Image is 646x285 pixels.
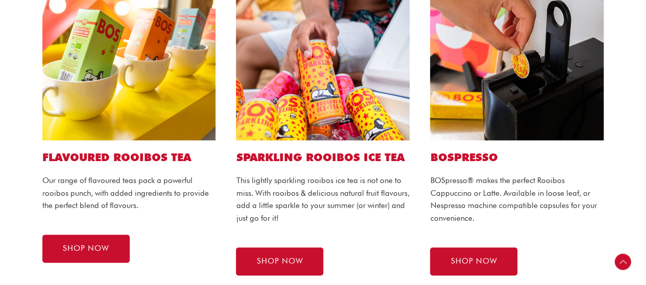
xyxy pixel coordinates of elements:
a: SHOP NOW [430,247,517,275]
a: SHOP NOW [42,235,130,263]
h2: SPARKLING ROOIBOS ICE TEA [236,150,410,164]
span: SHOP NOW [63,245,109,252]
span: SHOP NOW [450,257,497,265]
p: BOSpresso® makes the perfect Rooibos Cappuccino or Latte. Available in loose leaf, or Nespresso m... [430,174,604,225]
p: This lightly sparkling rooibos ice tea is not one to miss. With rooibos & delicious natural fruit... [236,174,410,225]
h2: Flavoured ROOIBOS TEA [42,150,216,164]
p: Our range of flavoured teas pack a powerful rooibos punch, with added ingredients to provide the ... [42,174,216,212]
span: SHOP NOW [256,257,303,265]
h2: BOSPRESSO [430,150,604,164]
a: SHOP NOW [236,247,323,275]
